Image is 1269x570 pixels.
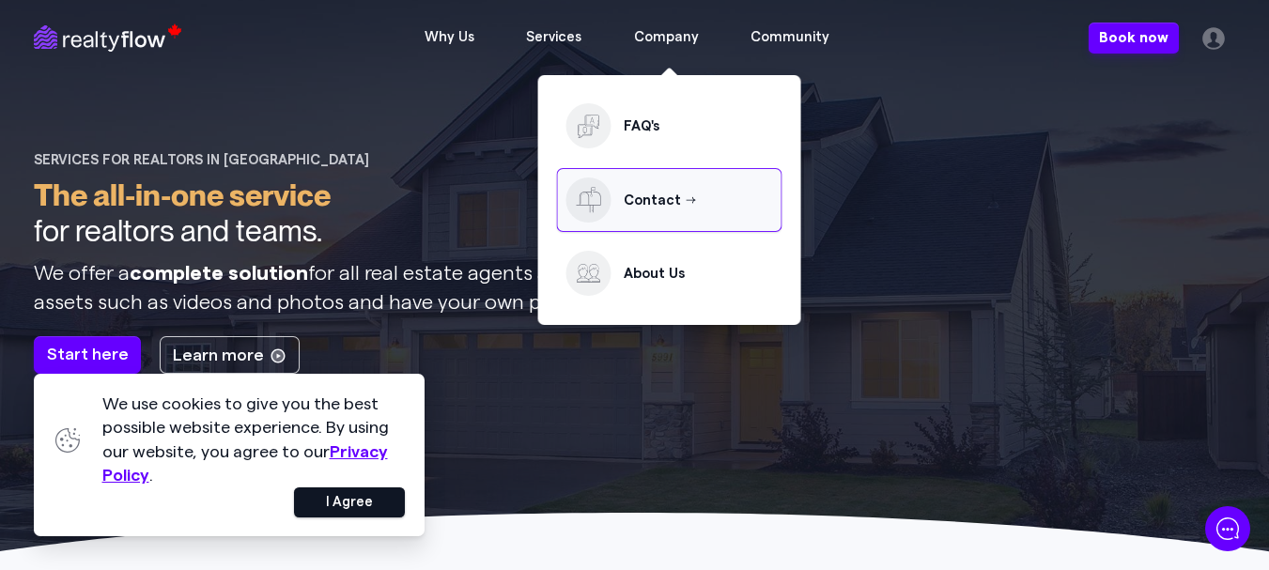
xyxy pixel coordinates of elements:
[557,168,782,232] a: Contact
[34,152,755,169] div: Services for realtors in [GEOGRAPHIC_DATA]
[511,23,597,53] span: Services
[29,272,347,310] button: New conversation
[735,23,845,53] span: Community
[624,267,685,281] span: About Us
[34,23,165,52] a: Full agency services for realtors and real estate in Calgary Canada.
[102,393,406,487] p: We use cookies to give you the best possible website experience. By using our website, you agree ...
[28,115,348,145] h1: How can we help...
[28,30,58,60] img: Company Logo
[121,284,225,299] span: New conversation
[624,193,681,208] span: Contact
[557,94,782,158] a: FAQ's
[34,177,331,214] strong: The all-in-one service
[1089,23,1179,54] a: Book now
[618,23,714,53] span: Company
[557,241,782,305] a: About Us
[173,346,264,366] span: Learn more
[28,148,348,239] h2: Welcome to RealtyFlow . Let's chat — Start a new conversation below.
[130,263,308,284] strong: complete solution
[102,443,388,484] a: Privacy Policy
[624,119,659,133] span: FAQ's
[34,213,322,248] span: for realtors and teams.
[409,23,489,53] span: Why Us
[1205,506,1250,551] iframe: gist-messenger-bubble-iframe
[34,259,755,316] p: We offer a for all real estate agents and teams to create all assets such as videos and photos an...
[294,487,405,517] button: I Agree
[160,336,300,374] a: Learn more
[34,336,141,374] a: Start here
[157,449,238,461] span: We run on Gist
[1099,30,1168,47] span: Book now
